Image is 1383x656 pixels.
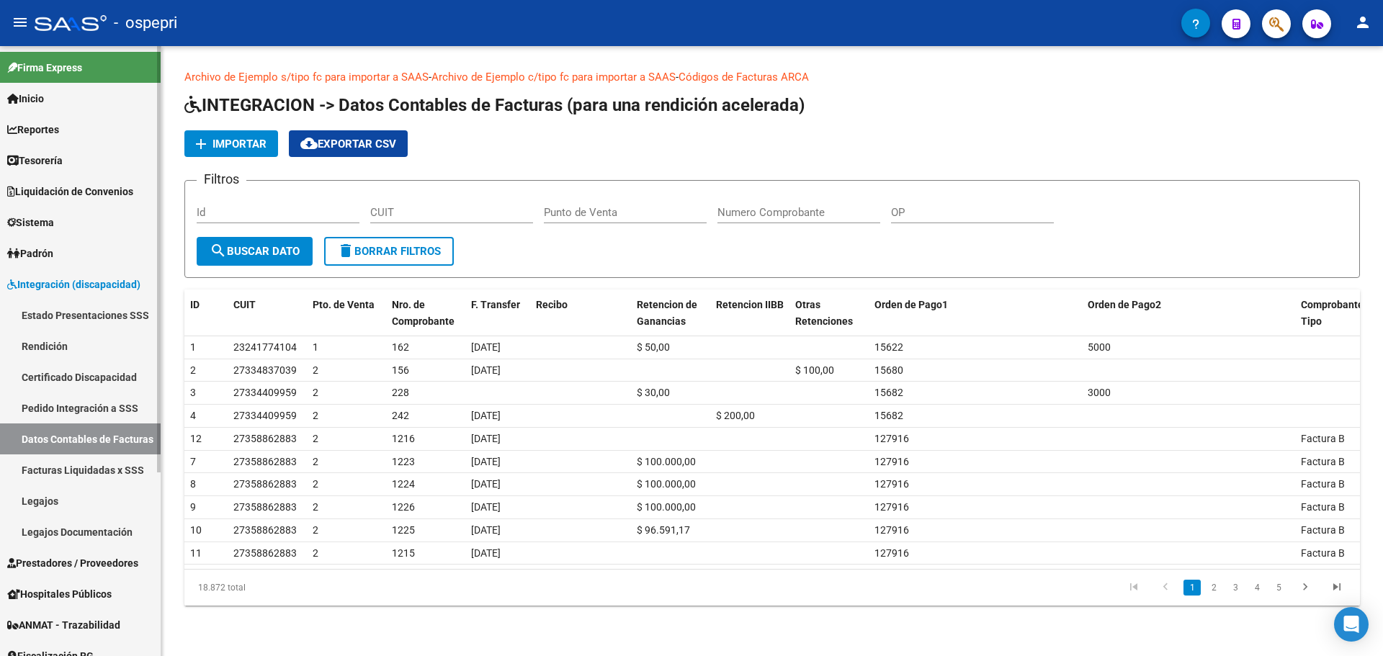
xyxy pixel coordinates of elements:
[795,364,834,376] span: $ 100,00
[7,122,59,138] span: Reportes
[7,617,120,633] span: ANMAT - Trazabilidad
[386,289,465,337] datatable-header-cell: Nro. de Comprobante
[337,242,354,259] mat-icon: delete
[7,153,63,169] span: Tesorería
[1088,299,1161,310] span: Orden de Pago2
[392,410,409,421] span: 242
[392,299,455,327] span: Nro. de Comprobante
[190,387,196,398] span: 3
[1082,289,1295,337] datatable-header-cell: Orden de Pago2
[307,289,386,337] datatable-header-cell: Pto. de Venta
[313,478,318,490] span: 2
[233,341,297,353] span: 23241774104
[1088,341,1111,353] span: 5000
[210,242,227,259] mat-icon: search
[471,299,520,310] span: F. Transfer
[637,501,696,513] span: $ 100.000,00
[184,69,1360,85] p: - -
[874,433,909,444] span: 127916
[7,184,133,199] span: Liquidación de Convenios
[874,547,909,559] span: 127916
[1301,299,1364,327] span: Comprobante Tipo
[1203,575,1225,600] li: page 2
[233,299,256,310] span: CUIT
[874,387,903,398] span: 15682
[874,364,903,376] span: 15680
[1270,580,1287,596] a: 5
[874,456,909,467] span: 127916
[114,7,177,39] span: - ospepri
[190,547,202,559] span: 11
[233,501,297,513] span: 27358862883
[869,289,1082,337] datatable-header-cell: Orden de Pago1
[233,456,297,467] span: 27358862883
[631,289,710,337] datatable-header-cell: Retencion de Ganancias
[190,433,202,444] span: 12
[1301,433,1345,444] span: Factura B
[324,237,454,266] button: Borrar Filtros
[313,410,318,421] span: 2
[392,364,409,376] span: 156
[1181,575,1203,600] li: page 1
[7,586,112,602] span: Hospitales Públicos
[228,289,307,337] datatable-header-cell: CUIT
[431,71,676,84] a: Archivo de Ejemplo c/tipo fc para importar a SAAS
[1088,387,1111,398] span: 3000
[313,501,318,513] span: 2
[184,130,278,157] button: Importar
[190,364,196,376] span: 2
[313,547,318,559] span: 2
[190,501,196,513] span: 9
[536,299,568,310] span: Recibo
[637,387,670,398] span: $ 30,00
[392,547,415,559] span: 1215
[637,456,696,467] span: $ 100.000,00
[471,501,501,513] span: [DATE]
[637,341,670,353] span: $ 50,00
[1248,580,1266,596] a: 4
[1295,289,1360,337] datatable-header-cell: Comprobante Tipo
[190,478,196,490] span: 8
[184,71,429,84] a: Archivo de Ejemplo s/tipo fc para importar a SAAS
[1205,580,1222,596] a: 2
[1301,456,1345,467] span: Factura B
[233,433,297,444] span: 27358862883
[197,169,246,189] h3: Filtros
[12,14,29,31] mat-icon: menu
[7,215,54,230] span: Sistema
[392,456,415,467] span: 1223
[1120,580,1147,596] a: go to first page
[197,237,313,266] button: Buscar Dato
[300,138,396,150] span: Exportar CSV
[392,478,415,490] span: 1224
[795,299,853,327] span: Otras Retenciones
[7,246,53,261] span: Padrón
[874,299,948,310] span: Orden de Pago1
[471,456,501,467] span: [DATE]
[190,410,196,421] span: 4
[471,433,501,444] span: [DATE]
[233,410,297,421] span: 27334409959
[1323,580,1351,596] a: go to last page
[637,478,696,490] span: $ 100.000,00
[1183,580,1201,596] a: 1
[392,524,415,536] span: 1225
[233,524,297,536] span: 27358862883
[313,456,318,467] span: 2
[1227,580,1244,596] a: 3
[192,135,210,153] mat-icon: add
[337,245,441,258] span: Borrar Filtros
[392,501,415,513] span: 1226
[313,524,318,536] span: 2
[210,245,300,258] span: Buscar Dato
[392,387,409,398] span: 228
[289,130,408,157] button: Exportar CSV
[471,524,501,536] span: [DATE]
[233,478,297,490] span: 27358862883
[212,138,267,150] span: Importar
[313,299,375,310] span: Pto. de Venta
[1268,575,1289,600] li: page 5
[190,524,202,536] span: 10
[190,299,200,310] span: ID
[300,135,318,152] mat-icon: cloud_download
